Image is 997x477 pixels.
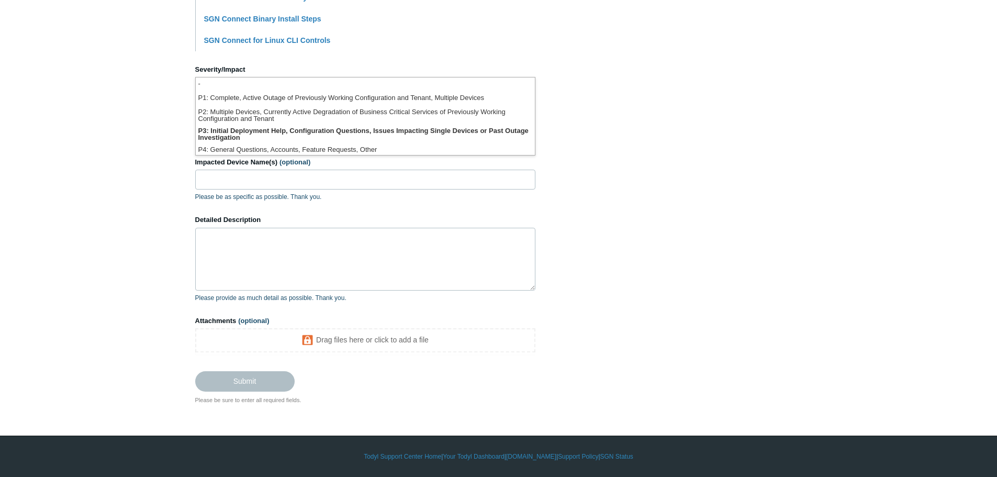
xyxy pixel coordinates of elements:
label: Attachments [195,316,535,326]
li: - [196,77,535,92]
li: P3: Initial Deployment Help, Configuration Questions, Issues Impacting Single Devices or Past Out... [196,125,535,143]
p: Please provide as much detail as possible. Thank you. [195,293,535,303]
a: Todyl Support Center Home [364,452,441,461]
a: SGN Connect Binary Install Steps [204,15,321,23]
label: Impacted Device Name(s) [195,157,535,168]
div: Please be sure to enter all required fields. [195,396,535,405]
a: SGN Connect for Linux CLI Controls [204,36,331,45]
li: P2: Multiple Devices, Currently Active Degradation of Business Critical Services of Previously Wo... [196,106,535,125]
label: Severity/Impact [195,64,535,75]
li: P1: Complete, Active Outage of Previously Working Configuration and Tenant, Multiple Devices [196,92,535,106]
p: Please be as specific as possible. Thank you. [195,192,535,202]
a: SGN Status [600,452,633,461]
div: | | | | [195,452,802,461]
span: (optional) [279,158,310,166]
label: Detailed Description [195,215,535,225]
a: Support Policy [558,452,598,461]
span: (optional) [238,317,269,325]
li: P4: General Questions, Accounts, Feature Requests, Other [196,143,535,158]
a: Your Todyl Dashboard [443,452,504,461]
a: [DOMAIN_NAME] [506,452,556,461]
input: Submit [195,371,295,391]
